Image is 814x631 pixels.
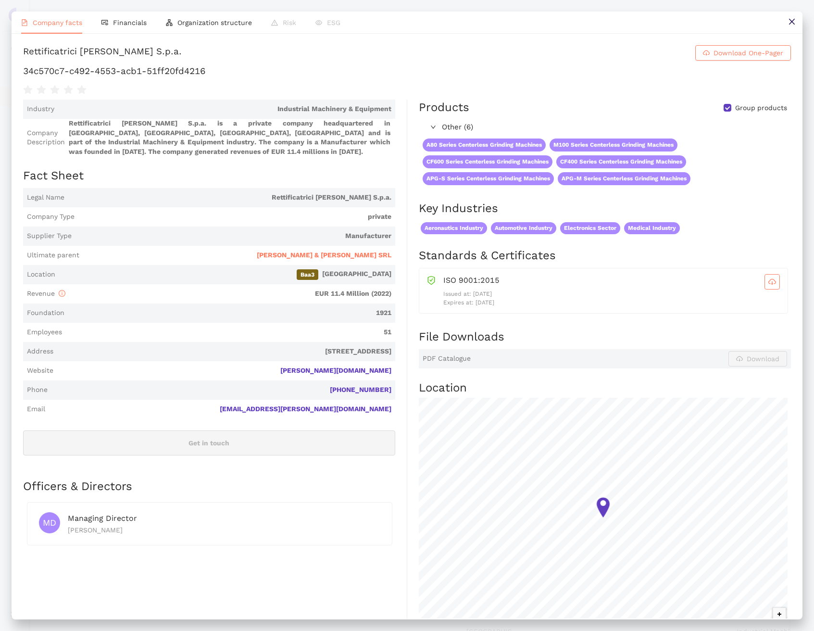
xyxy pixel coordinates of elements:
span: Managing Director [68,514,137,523]
span: 1921 [68,308,391,318]
span: Rettificatrici [PERSON_NAME] S.p.a. [68,193,391,202]
button: close [781,12,802,33]
span: Rettificatrici [PERSON_NAME] S.p.a. is a private company headquartered in [GEOGRAPHIC_DATA], [GEO... [69,119,391,156]
span: Group products [731,103,791,113]
h2: Key Industries [419,201,791,217]
span: cloud-download [765,278,779,286]
button: cloud-downloadDownload One-Pager [695,45,791,61]
div: Products [419,100,469,116]
p: Issued at: [DATE] [443,290,780,299]
span: fund-view [101,19,108,26]
div: Other (6) [419,120,790,135]
span: Revenue [27,290,65,297]
span: eye [315,19,322,26]
span: [GEOGRAPHIC_DATA] [59,269,391,280]
span: Location [27,270,55,279]
span: star [37,85,46,95]
span: Ultimate parent [27,251,79,260]
span: cloud-download [703,50,710,57]
span: A80 Series Centerless Grinding Machines [423,139,546,151]
span: Baa3 [297,269,318,280]
span: APG-M Series Centerless Grinding Machines [558,172,690,185]
span: Employees [27,328,62,337]
span: CF400 Series Centerless Grinding Machines [556,155,686,168]
span: M100 Series Centerless Grinding Machines [550,139,677,151]
p: Expires at: [DATE] [443,298,780,307]
span: MD [43,512,56,533]
h2: Location [419,380,791,396]
span: right [430,124,436,130]
span: Aeronautics Industry [421,222,487,234]
span: 51 [66,328,391,337]
span: CF600 Series Centerless Grinding Machines [423,155,552,168]
span: star [50,85,60,95]
span: ESG [327,19,340,26]
span: Medical Industry [624,222,680,234]
span: Company facts [33,19,82,26]
h2: Standards & Certificates [419,248,791,264]
span: Company Description [27,128,65,147]
div: Rettificatrici [PERSON_NAME] S.p.a. [23,45,182,61]
span: safety-certificate [427,274,436,285]
span: Foundation [27,308,64,318]
span: Download One-Pager [714,48,783,58]
span: Risk [283,19,296,26]
span: info-circle [59,290,65,297]
span: Supplier Type [27,231,72,241]
span: [PERSON_NAME] & [PERSON_NAME] SRL [257,251,391,260]
h2: Officers & Directors [23,479,395,495]
span: Company Type [27,212,75,222]
div: [PERSON_NAME] [68,525,380,535]
span: Phone [27,385,48,395]
span: apartment [166,19,173,26]
span: private [78,212,391,222]
span: Electronics Sector [560,222,620,234]
span: Website [27,366,53,376]
span: star [63,85,73,95]
span: PDF Catalogue [423,354,471,364]
span: Industrial Machinery & Equipment [58,104,391,114]
span: Organization structure [177,19,252,26]
span: warning [271,19,278,26]
span: APG-S Series Centerless Grinding Machines [423,172,554,185]
button: cloud-download [764,274,780,290]
span: Email [27,404,45,414]
span: Financials [113,19,147,26]
span: star [23,85,33,95]
button: Zoom in [773,608,786,620]
span: Legal Name [27,193,64,202]
div: ISO 9001:2015 [443,274,780,290]
h2: Fact Sheet [23,168,395,184]
span: Manufacturer [75,231,391,241]
span: Address [27,347,53,356]
h2: File Downloads [419,329,791,345]
span: Industry [27,104,54,114]
span: [STREET_ADDRESS] [57,347,391,356]
span: star [77,85,87,95]
span: close [788,18,796,25]
span: Automotive Industry [491,222,556,234]
span: EUR 11.4 Million (2022) [69,289,391,299]
span: Other (6) [442,122,786,133]
h1: 34c570c7-c492-4553-acb1-51ff20fd4216 [23,65,791,77]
